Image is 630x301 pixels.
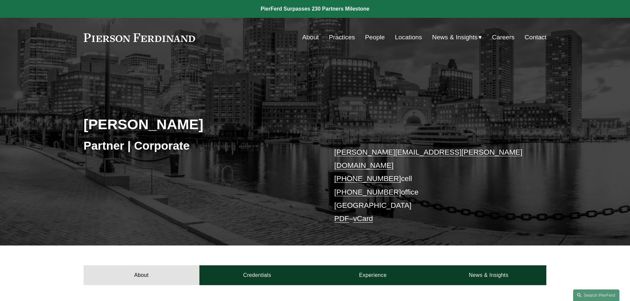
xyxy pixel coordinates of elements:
a: Credentials [199,265,315,285]
span: News & Insights [432,32,478,43]
a: folder dropdown [432,31,482,44]
a: Locations [395,31,422,44]
a: Contact [525,31,546,44]
h2: [PERSON_NAME] [84,116,315,133]
a: Search this site [573,289,619,301]
h3: Partner | Corporate [84,138,315,153]
a: vCard [353,214,373,223]
a: People [365,31,385,44]
a: [PERSON_NAME][EMAIL_ADDRESS][PERSON_NAME][DOMAIN_NAME] [334,148,523,169]
a: About [84,265,199,285]
a: News & Insights [431,265,546,285]
a: [PHONE_NUMBER] [334,174,401,183]
a: PDF [334,214,349,223]
a: Practices [329,31,355,44]
a: Experience [315,265,431,285]
p: cell office [GEOGRAPHIC_DATA] – [334,146,527,226]
a: [PHONE_NUMBER] [334,188,401,196]
a: Careers [492,31,515,44]
a: About [302,31,319,44]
